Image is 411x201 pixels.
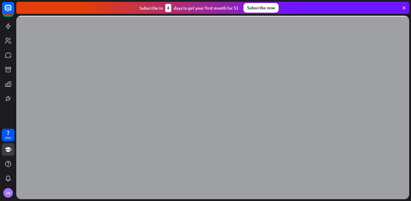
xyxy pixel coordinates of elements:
div: Subscribe in days to get your first month for $1 [139,4,239,12]
div: Subscribe now [243,3,279,13]
div: days [5,136,11,140]
div: 7 [7,130,10,136]
div: SR [3,188,13,198]
a: 7 days [2,129,14,141]
div: 4 [165,4,171,12]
